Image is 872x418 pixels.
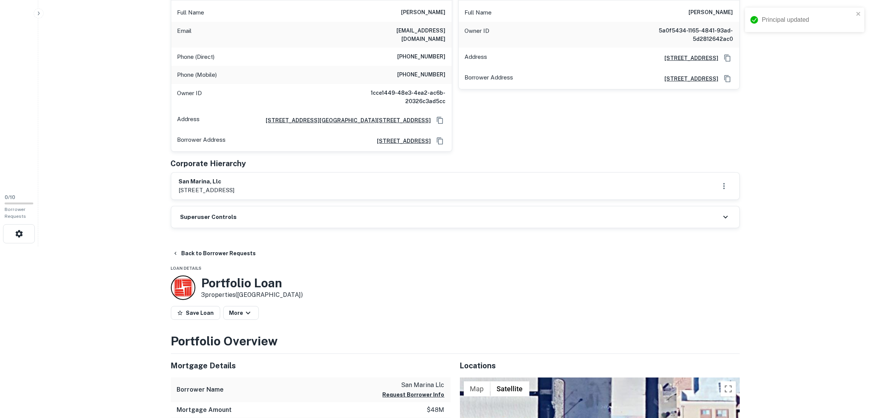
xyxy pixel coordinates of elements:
iframe: Chat Widget [834,357,872,394]
h5: Locations [460,360,740,371]
h6: Borrower Name [177,385,224,394]
p: Address [465,52,487,64]
p: Owner ID [465,26,490,43]
span: 0 / 10 [5,194,15,200]
button: Show satellite imagery [490,381,529,397]
h5: Mortgage Details [171,360,451,371]
h6: [PHONE_NUMBER] [398,70,446,79]
h6: Mortgage Amount [177,405,232,415]
button: More [223,306,259,320]
p: Phone (Mobile) [177,70,217,79]
p: 3 properties ([GEOGRAPHIC_DATA]) [201,290,303,300]
p: Phone (Direct) [177,52,215,62]
p: Full Name [465,8,492,17]
h6: 5a0f5434-1165-4841-93ad-5d2812642ac0 [641,26,733,43]
div: Principal updated [762,15,854,24]
h6: [PERSON_NAME] [401,8,446,17]
button: Copy Address [722,73,733,84]
h3: Portfolio Loan [201,276,303,290]
a: [STREET_ADDRESS][GEOGRAPHIC_DATA][STREET_ADDRESS] [260,116,431,125]
p: Borrower Address [177,135,226,147]
h3: Portfolio Overview [171,332,740,350]
a: [STREET_ADDRESS] [371,137,431,145]
p: Address [177,115,200,126]
h6: Superuser Controls [180,213,237,222]
button: close [856,11,861,18]
p: $48m [427,405,445,415]
a: [STREET_ADDRESS] [659,75,719,83]
h6: san marina, llc [179,177,235,186]
button: Toggle fullscreen view [721,381,736,397]
p: Full Name [177,8,205,17]
a: [STREET_ADDRESS] [659,54,719,62]
span: Loan Details [171,266,202,271]
h6: [PERSON_NAME] [689,8,733,17]
h5: Corporate Hierarchy [171,158,246,169]
button: Copy Address [434,115,446,126]
button: Show street map [464,381,490,397]
span: Borrower Requests [5,207,26,219]
button: Copy Address [434,135,446,147]
p: Borrower Address [465,73,513,84]
h6: [PHONE_NUMBER] [398,52,446,62]
button: Back to Borrower Requests [169,246,259,260]
h6: 1cce1449-48e3-4ea2-ac6b-20326c3ad5cc [354,89,446,105]
p: [STREET_ADDRESS] [179,186,235,195]
button: Copy Address [722,52,733,64]
h6: [EMAIL_ADDRESS][DOMAIN_NAME] [354,26,446,43]
p: Email [177,26,192,43]
button: Request Borrower Info [383,390,445,399]
p: san marina llc [383,381,445,390]
button: Save Loan [171,306,220,320]
p: Owner ID [177,89,202,105]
